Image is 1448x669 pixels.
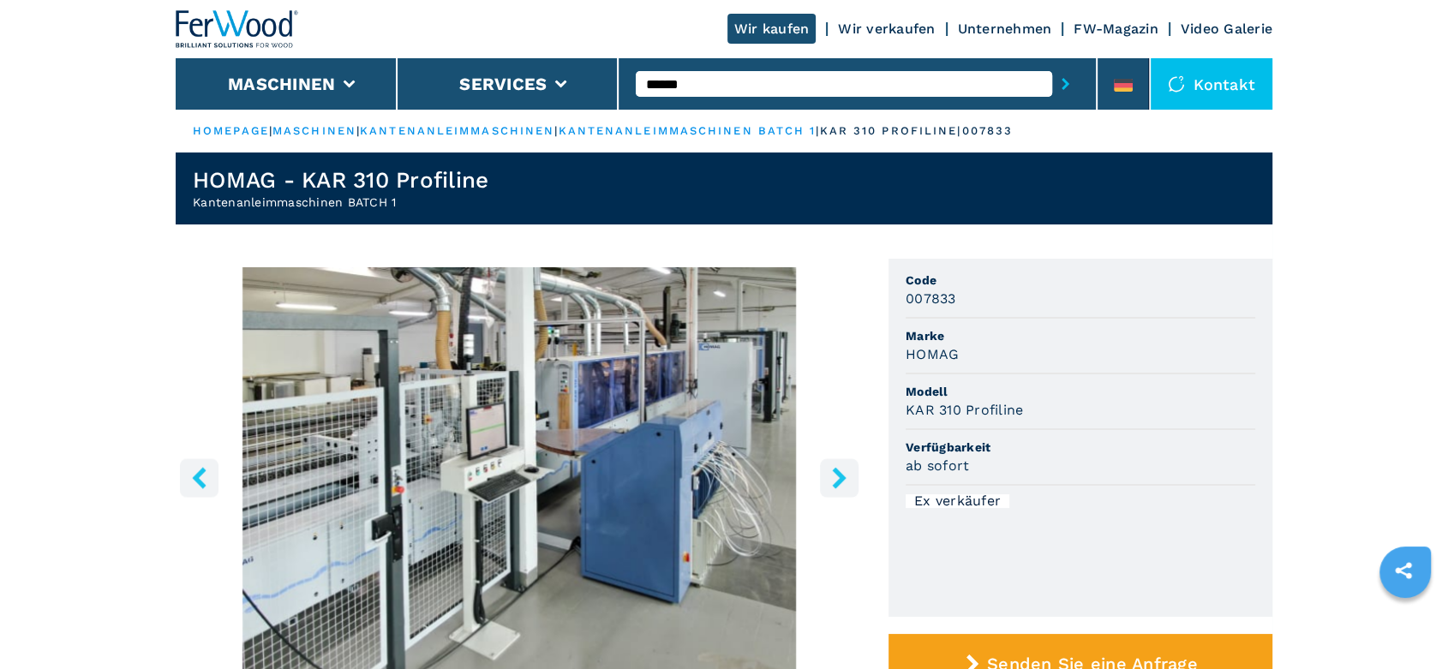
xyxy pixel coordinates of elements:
[228,74,335,94] button: Maschinen
[961,123,1013,139] p: 007833
[269,124,272,137] span: |
[360,124,554,137] a: kantenanleimmaschinen
[906,383,1255,400] span: Modell
[193,166,488,194] h1: HOMAG - KAR 310 Profiline
[958,21,1052,37] a: Unternehmen
[906,327,1255,344] span: Marke
[906,344,959,364] h3: HOMAG
[906,400,1023,420] h3: KAR 310 Profiline
[180,458,218,497] button: left-button
[906,494,1009,508] div: Ex verkäufer
[1181,21,1272,37] a: Video Galerie
[558,124,816,137] a: kantenanleimmaschinen batch 1
[193,194,488,211] h2: Kantenanleimmaschinen BATCH 1
[356,124,360,137] span: |
[906,272,1255,289] span: Code
[193,124,269,137] a: HOMEPAGE
[727,14,817,44] a: Wir kaufen
[176,10,299,48] img: Ferwood
[1074,21,1158,37] a: FW-Magazin
[1052,64,1079,104] button: submit-button
[906,289,956,308] h3: 007833
[906,439,1255,456] span: Verfügbarkeit
[838,21,935,37] a: Wir verkaufen
[906,456,969,475] h3: ab sofort
[272,124,356,137] a: maschinen
[1151,58,1272,110] div: Kontakt
[1375,592,1435,656] iframe: Chat
[459,74,547,94] button: Services
[816,124,819,137] span: |
[554,124,558,137] span: |
[820,123,962,139] p: kar 310 profiline |
[820,458,859,497] button: right-button
[1382,549,1425,592] a: sharethis
[1168,75,1185,93] img: Kontakt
